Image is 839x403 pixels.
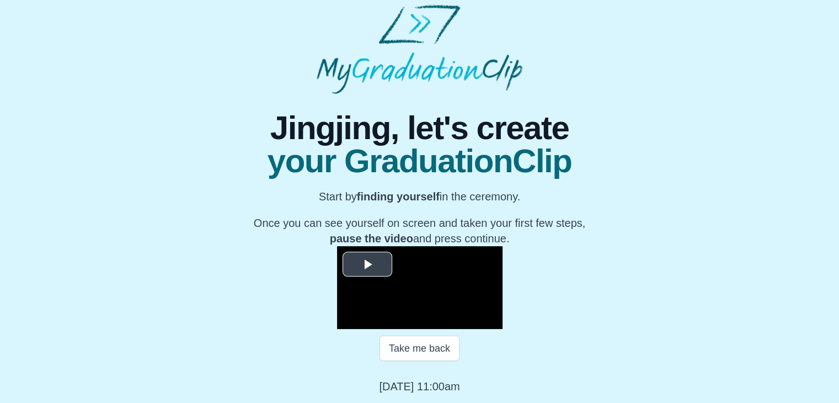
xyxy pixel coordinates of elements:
p: Start by in the ceremony. [254,189,585,204]
p: Once you can see yourself on screen and taken your first few steps, and press continue. [254,215,585,246]
b: pause the video [330,232,413,245]
img: MyGraduationClip [317,4,522,94]
span: your GraduationClip [254,145,585,178]
button: Take me back [380,336,459,361]
div: Video Player [337,246,503,329]
b: finding yourself [357,190,440,203]
span: Jingjing, let's create [254,112,585,145]
button: Play Video [343,252,392,277]
p: [DATE] 11:00am [379,379,459,394]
